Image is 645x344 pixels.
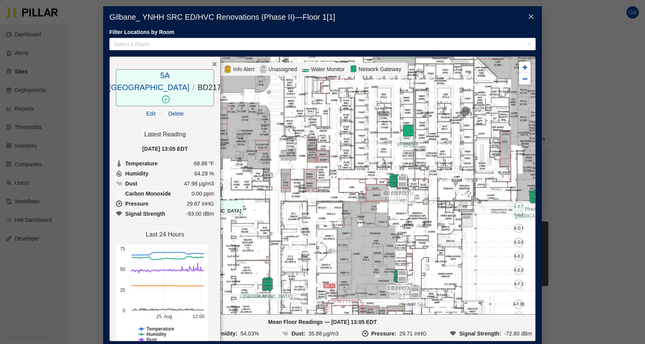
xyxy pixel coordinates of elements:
[389,190,416,204] span: ED POD D #2
[450,330,456,337] img: SIGNAL_RSSI
[231,65,256,73] span: Info Alert
[146,332,167,337] tspan: Humidity
[116,179,214,188] li: 47.98 µg/m3
[394,124,421,129] div: pb002770
[125,179,137,188] span: Dust
[109,12,536,22] h3: Gilbane_ YNHH SRC ED/HVC Renovations (Phase II) — Floor 1 [ 1 ]
[116,189,214,198] li: 0.00 ppm
[389,174,416,188] div: ED POD D #2
[146,111,155,117] a: Edit
[192,83,195,92] span: /
[120,246,126,252] text: 75
[116,199,214,208] li: 29.67 inHG
[213,329,238,338] div: Humidity:
[125,209,165,218] span: Signal Strength
[395,269,409,283] img: pod-unassigned.895f376b.svg
[386,284,412,292] span: ED POD A
[405,301,425,308] span: AIIR 5B
[388,174,402,188] img: pod-online.97050380.svg
[519,73,531,85] a: Zoom out
[362,329,427,338] li: 29.71 inHG
[203,329,259,338] li: 54.03%
[116,145,214,153] div: [DATE] 13:05 EDT
[125,169,148,178] span: Humidity
[116,170,122,177] img: Humidity
[395,138,420,149] span: pb002770
[116,181,122,187] img: Dust
[157,314,172,319] tspan: 25. Aug
[395,174,409,188] img: pod-unassigned.895f376b.svg
[401,124,415,138] img: gateway-online.42bf373e.svg
[522,62,528,72] span: +
[521,190,548,204] div: Phase 3 - [MEDICAL_DATA]
[116,131,214,138] h4: Latest Reading
[282,330,288,337] img: DUST
[528,190,542,204] img: pod-online.97050380.svg
[241,293,294,300] span: [GEOGRAPHIC_DATA]
[116,201,122,207] img: Pressure
[125,189,171,198] span: Carbon Monoxide
[116,191,122,197] img: Carbon Monoxide
[259,65,267,74] img: Unassigned
[386,269,413,283] div: ED POD A
[291,329,305,338] div: Dust:
[146,326,174,332] tspan: Temperature
[528,14,534,20] span: close
[168,109,184,118] span: Delete
[116,159,214,168] li: 68.86 ºF
[212,61,217,67] span: close
[254,277,281,291] div: [GEOGRAPHIC_DATA]
[260,277,274,291] img: pod-online.97050380.svg
[116,160,122,167] img: Temperature
[519,61,531,73] a: Zoom in
[349,65,357,74] img: Network Gateway
[522,74,528,83] span: −
[116,169,214,178] li: 64.28 %
[302,65,310,74] img: Flow-Monitor
[389,284,416,299] span: ED POD A #2
[520,6,542,28] button: Close
[193,314,204,319] text: 12:00
[125,159,158,168] span: Temperature
[120,267,126,272] text: 50
[389,269,416,283] div: ED POD A #2
[116,211,122,217] img: Pressure
[310,65,346,73] span: Water Monitor
[116,231,214,238] h4: Last 24 Hours
[459,329,501,338] div: Signal Strength:
[120,288,126,293] text: 25
[125,199,148,208] span: Pressure
[282,329,339,338] li: 35.88 µg/m3
[402,285,429,299] div: AIIR 5B
[109,28,536,36] label: Filter Locations by Room
[450,329,532,338] li: -72.80 dBm
[197,83,221,92] a: BD217
[371,329,397,338] div: Pressure:
[146,337,157,342] tspan: Dust
[113,318,532,326] div: Mean Floor Readings — [DATE] 13:05 EDT
[224,65,231,74] img: Alert
[116,209,214,218] li: -93.00 dBm
[408,285,422,299] img: pod-unassigned.895f376b.svg
[160,95,170,103] span: check-circle
[123,308,125,313] text: 0
[362,330,368,337] img: PRESSURE
[514,205,557,220] span: Phase 3 - [MEDICAL_DATA]
[381,189,408,197] span: ED POD D
[381,174,408,188] div: ED POD D
[357,65,403,73] span: Network Gateway
[267,65,299,73] span: Unassigned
